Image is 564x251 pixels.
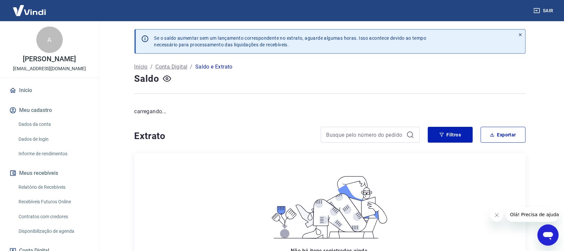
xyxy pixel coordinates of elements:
a: Dados da conta [16,118,91,131]
iframe: Fechar mensagem [490,209,504,222]
a: Início [134,63,148,71]
p: / [190,63,193,71]
a: Início [8,83,91,98]
div: A [36,26,63,53]
button: Meu cadastro [8,103,91,118]
button: Meus recebíveis [8,166,91,180]
input: Busque pelo número do pedido [326,130,404,140]
iframe: Mensagem da empresa [506,207,559,222]
button: Sair [532,5,556,17]
p: carregando... [134,108,526,116]
button: Exportar [481,127,526,143]
p: Saldo e Extrato [195,63,233,71]
p: Se o saldo aumentar sem um lançamento correspondente no extrato, aguarde algumas horas. Isso acon... [154,35,427,48]
button: Filtros [428,127,473,143]
img: Vindi [8,0,51,21]
iframe: Botão para abrir a janela de mensagens [538,225,559,246]
p: [EMAIL_ADDRESS][DOMAIN_NAME] [13,65,86,72]
a: Disponibilização de agenda [16,225,91,238]
a: Informe de rendimentos [16,147,91,161]
a: Conta Digital [155,63,187,71]
a: Recebíveis Futuros Online [16,195,91,209]
a: Dados de login [16,132,91,146]
h4: Saldo [134,72,159,85]
h4: Extrato [134,129,313,143]
a: Relatório de Recebíveis [16,180,91,194]
span: Olá! Precisa de ajuda? [4,5,56,10]
p: [PERSON_NAME] [23,56,76,63]
a: Contratos com credores [16,210,91,224]
p: / [150,63,153,71]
